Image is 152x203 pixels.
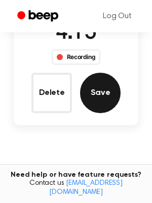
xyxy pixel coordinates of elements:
button: Save Audio Record [80,73,121,113]
a: Log Out [93,4,142,28]
div: Recording [52,49,101,65]
a: [EMAIL_ADDRESS][DOMAIN_NAME] [49,180,123,196]
a: Beep [10,7,67,26]
span: Contact us [6,179,146,197]
button: Delete Audio Record [31,73,72,113]
span: 4:15 [56,23,96,44]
